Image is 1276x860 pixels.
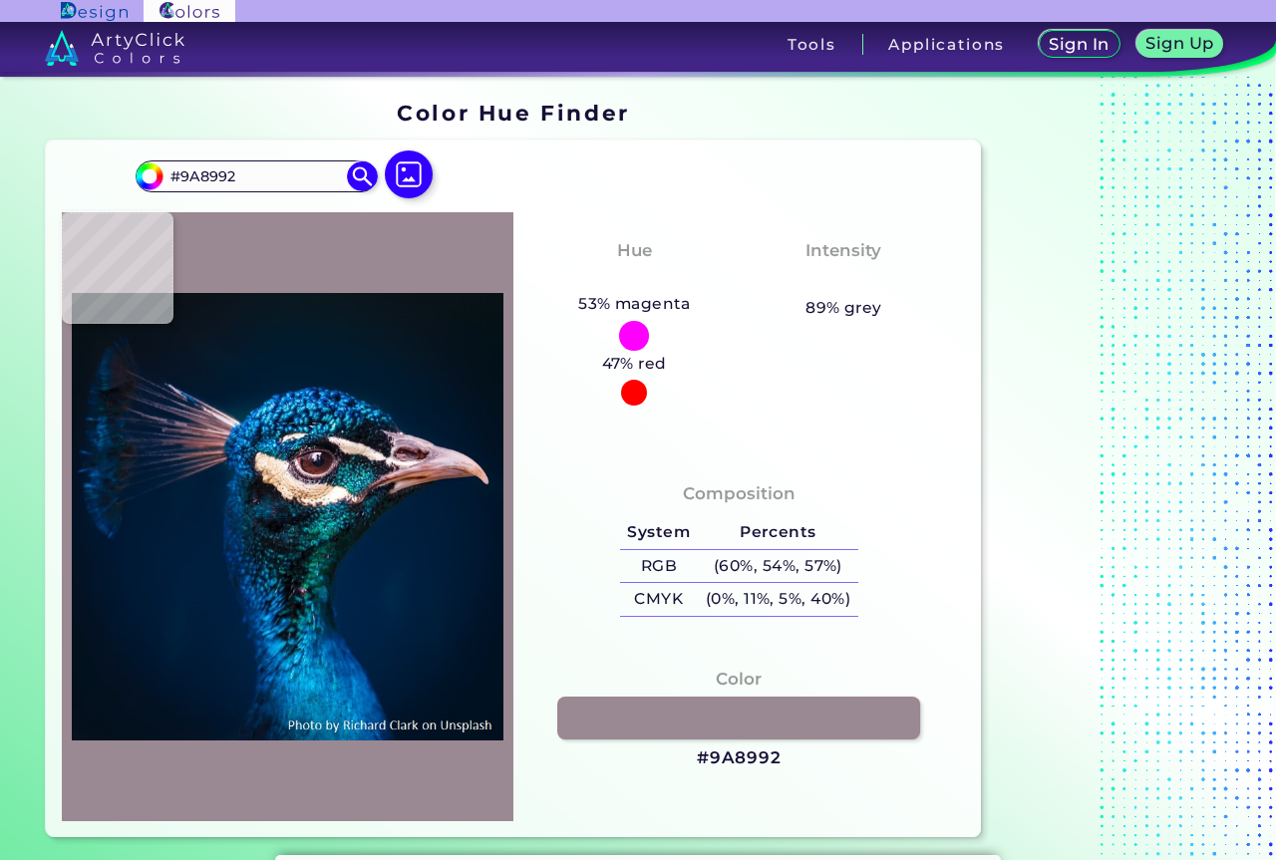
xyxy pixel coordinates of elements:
[347,161,377,191] img: icon search
[815,268,872,292] h3: Pale
[620,550,698,583] h5: RGB
[805,295,882,321] h5: 89% grey
[788,37,836,52] h3: Tools
[1140,32,1219,57] a: Sign Up
[888,37,1005,52] h3: Applications
[45,30,185,66] img: logo_artyclick_colors_white.svg
[163,162,349,189] input: type color..
[1149,36,1211,51] h5: Sign Up
[697,746,782,770] h3: #9A8992
[397,98,629,128] h1: Color Hue Finder
[1052,37,1106,52] h5: Sign In
[385,150,433,198] img: icon picture
[563,268,706,292] h3: Magenta-Red
[620,516,698,549] h5: System
[72,222,503,811] img: img_pavlin.jpg
[989,94,1238,845] iframe: Advertisement
[716,665,762,694] h4: Color
[620,583,698,616] h5: CMYK
[617,236,652,265] h4: Hue
[698,516,858,549] h5: Percents
[594,351,675,377] h5: 47% red
[683,479,796,508] h4: Composition
[61,2,128,21] img: ArtyClick Design logo
[698,550,858,583] h5: (60%, 54%, 57%)
[570,291,698,317] h5: 53% magenta
[698,583,858,616] h5: (0%, 11%, 5%, 40%)
[805,236,881,265] h4: Intensity
[1043,32,1116,57] a: Sign In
